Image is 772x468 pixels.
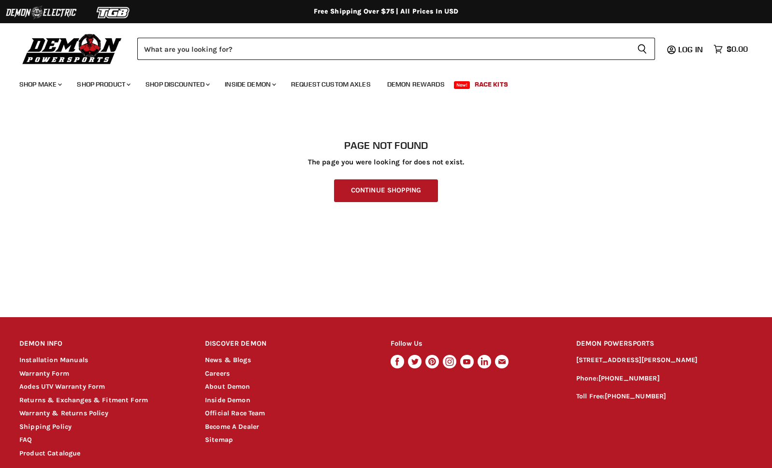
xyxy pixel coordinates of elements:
a: Inside Demon [218,74,282,94]
a: Warranty & Returns Policy [19,409,108,417]
h2: DEMON INFO [19,333,187,355]
a: Sitemap [205,436,233,444]
a: Installation Manuals [19,356,88,364]
h1: Page not found [19,140,753,151]
a: Log in [674,45,709,54]
a: Aodes UTV Warranty Form [19,382,105,391]
p: [STREET_ADDRESS][PERSON_NAME] [576,355,753,366]
span: Log in [678,44,703,54]
h2: DEMON POWERSPORTS [576,333,753,355]
input: Search [137,38,629,60]
a: Shop Discounted [138,74,216,94]
a: Product Catalogue [19,449,81,457]
form: Product [137,38,655,60]
a: Request Custom Axles [284,74,378,94]
a: Become A Dealer [205,423,259,431]
p: Toll Free: [576,391,753,402]
img: Demon Electric Logo 2 [5,3,77,22]
a: Careers [205,369,230,378]
span: New! [454,81,470,89]
a: Demon Rewards [380,74,452,94]
a: Shop Make [12,74,68,94]
a: News & Blogs [205,356,251,364]
img: Demon Powersports [19,31,125,66]
a: Warranty Form [19,369,69,378]
a: [PHONE_NUMBER] [605,392,666,400]
a: About Demon [205,382,250,391]
a: [PHONE_NUMBER] [598,374,660,382]
a: Shop Product [70,74,136,94]
a: Race Kits [467,74,515,94]
h2: Follow Us [391,333,558,355]
button: Search [629,38,655,60]
p: The page you were looking for does not exist. [19,158,753,166]
a: FAQ [19,436,32,444]
a: Official Race Team [205,409,265,417]
span: $0.00 [727,44,748,54]
a: Returns & Exchanges & Fitment Form [19,396,148,404]
p: Phone: [576,373,753,384]
ul: Main menu [12,71,745,94]
h2: DISCOVER DEMON [205,333,372,355]
a: Inside Demon [205,396,250,404]
img: TGB Logo 2 [77,3,150,22]
a: Continue Shopping [334,179,438,202]
a: $0.00 [709,42,753,56]
a: Shipping Policy [19,423,72,431]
